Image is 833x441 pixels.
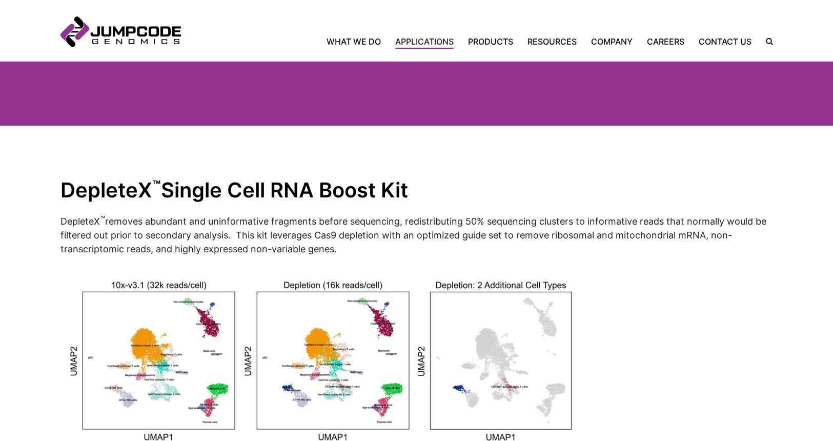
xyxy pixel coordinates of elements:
a: Careers [640,35,692,48]
a: Company [584,35,640,48]
label: Search the site. [759,38,773,45]
a: Contact Us [692,35,759,48]
a: What We Do [327,35,388,48]
nav: Primary Navigation [181,35,759,48]
a: Resources [520,35,584,48]
sup: ™ [100,215,105,223]
sup: ™ [152,177,161,193]
h2: DepleteX Single Cell RNA Boost Kit [60,177,773,203]
p: DepleteX removes abundant and uninformative fragments before sequencing, redistributing 50% seque... [60,214,773,256]
a: Applications [388,35,461,48]
a: Products [461,35,520,48]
